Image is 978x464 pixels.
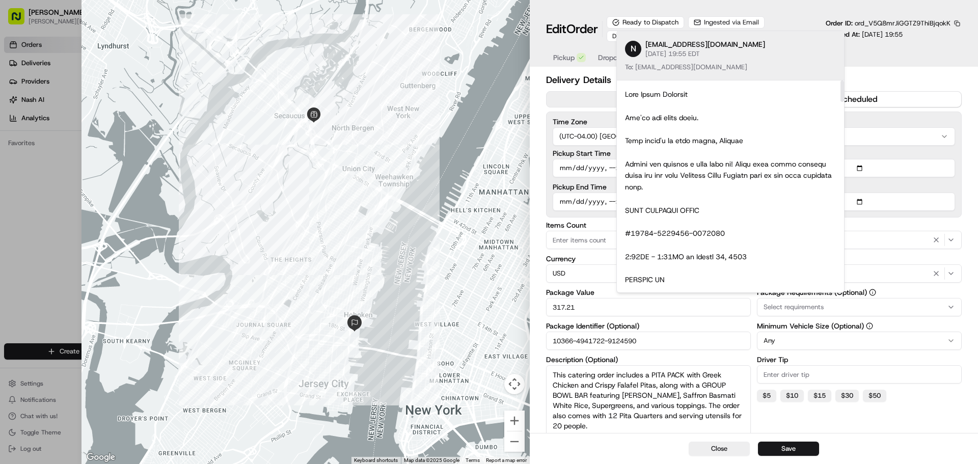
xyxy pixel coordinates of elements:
div: Start new chat [46,97,167,107]
a: 📗Knowledge Base [6,224,82,242]
button: Keyboard shortcuts [354,457,398,464]
span: Order [566,21,598,37]
a: 💻API Documentation [82,224,168,242]
div: Ready to Dispatch [607,16,684,29]
img: Grace Nketiah [10,148,26,165]
button: Close [689,442,750,456]
a: Report a map error [486,457,527,463]
span: ord_V5Q8mrJiGGTZ9ThiBjqokK [855,19,950,28]
label: Package Value [546,289,751,296]
span: • [85,185,88,194]
img: Jaimie Jaretsky [10,176,26,192]
label: Description (Optional) [546,356,751,363]
span: Dropoff [598,52,622,63]
button: Package Requirements (Optional) [869,289,876,296]
button: Ingested via Email [688,16,765,29]
input: Clear [26,66,168,76]
span: Map data ©2025 Google [404,457,459,463]
label: Items Count [546,222,751,229]
label: Dropoff Start Time [759,150,955,157]
span: • [85,158,88,166]
button: Dispatch Strategy assigned via Automation [607,31,751,42]
span: Ingested via Email [704,18,759,27]
img: Nash [10,10,31,31]
input: Enter driver tip [757,365,962,384]
label: Package Requirements (Optional) [757,289,962,296]
img: Google [84,451,118,464]
div: Past conversations [10,132,68,141]
label: Dispatch Strategy [757,222,962,229]
p: [EMAIL_ADDRESS][DOMAIN_NAME] [625,63,836,72]
button: $5 [757,390,776,402]
button: Save [758,442,819,456]
label: Currency [546,255,751,262]
span: [DATE] [90,158,111,166]
span: Select requirements [764,303,824,312]
button: None [757,264,962,283]
a: Open this area in Google Maps (opens a new window) [84,451,118,464]
button: Zoom in [504,411,525,431]
label: Driver Tip [757,356,962,363]
span: To: [625,63,633,71]
a: Powered byPylon [72,252,123,260]
p: Welcome 👋 [10,41,185,57]
div: 📗 [10,229,18,237]
button: $30 [835,390,859,402]
input: Enter package value [546,298,751,316]
label: Dropoff End Time [759,183,955,190]
button: Zoom out [504,431,525,452]
input: Enter items count [546,231,751,249]
span: Pickup [553,52,575,63]
label: Time Zone [553,118,955,125]
label: Package Identifier (Optional) [546,322,751,330]
textarea: This catering order includes a PITA PACK with Greek Chicken and Crispy Falafel Pitas, along with ... [546,365,751,439]
p: [DATE] 19:55 EDT [645,49,836,59]
img: 1736555255976-a54dd68f-1ca7-489b-9aae-adbdc363a1c4 [10,97,29,116]
span: Dispatch Strategy assigned via Automation [612,32,737,40]
div: We're available if you need us! [46,107,140,116]
img: 1724597045416-56b7ee45-8013-43a0-a6f9-03cb97ddad50 [21,97,40,116]
input: Enter package identifier [546,332,751,350]
span: [PERSON_NAME] [32,158,83,166]
h1: Edit [546,21,598,37]
h2: Delivery Details [546,73,962,87]
button: $15 [808,390,831,402]
button: Select requirements [757,298,962,316]
p: Created At: [826,30,903,39]
span: [DATE] [90,185,111,194]
span: API Documentation [96,228,164,238]
p: [EMAIL_ADDRESS][DOMAIN_NAME] [645,39,836,49]
button: Minimum Vehicle Size (Optional) [866,322,873,330]
label: Pickup End Time [553,183,749,190]
label: Pickup Start Time [553,150,749,157]
div: 💻 [86,229,94,237]
label: Optimization Strategy [757,255,962,262]
span: Pylon [101,253,123,260]
span: [DATE] 19:55 [862,30,903,39]
button: now [547,92,754,107]
button: Catering [757,231,962,249]
label: Minimum Vehicle Size (Optional) [757,322,962,330]
span: Knowledge Base [20,228,78,238]
a: Terms (opens in new tab) [466,457,480,463]
button: scheduled [754,92,961,107]
img: 1736555255976-a54dd68f-1ca7-489b-9aae-adbdc363a1c4 [20,158,29,167]
button: Start new chat [173,100,185,113]
span: [PERSON_NAME] [32,185,83,194]
p: Order ID: [826,19,950,28]
button: $50 [863,390,886,402]
button: Map camera controls [504,374,525,394]
div: N [625,41,641,57]
button: See all [158,130,185,143]
button: $10 [780,390,804,402]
